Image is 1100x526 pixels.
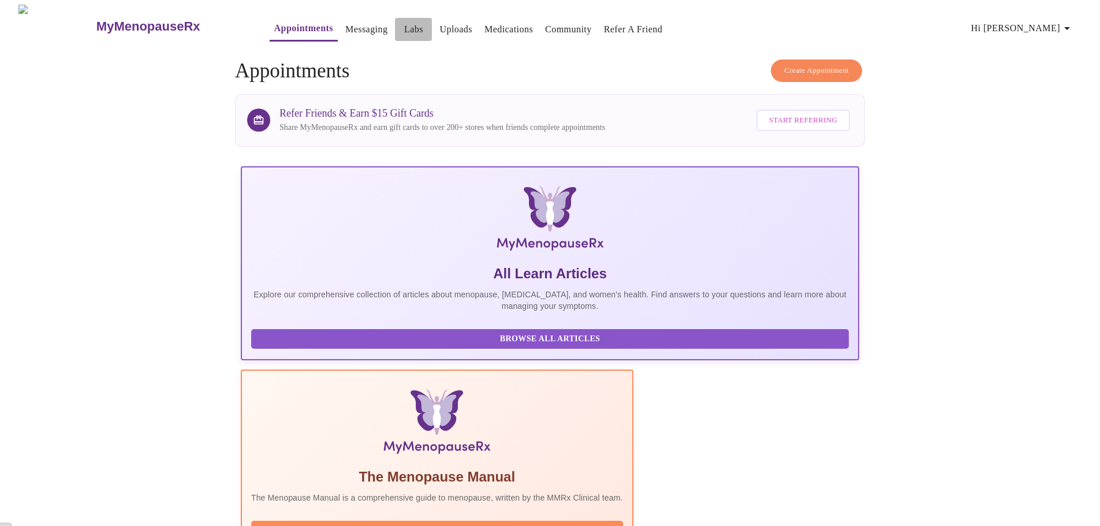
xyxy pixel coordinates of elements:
h3: MyMenopauseRx [96,19,200,34]
button: Create Appointment [771,59,862,82]
img: MyMenopauseRx Logo [344,186,756,255]
a: Appointments [274,20,333,36]
span: Start Referring [769,114,837,127]
p: Share MyMenopauseRx and earn gift cards to over 200+ stores when friends complete appointments [279,122,605,133]
span: Create Appointment [784,64,849,77]
a: Messaging [345,21,387,38]
button: Browse All Articles [251,329,849,349]
button: Start Referring [756,110,850,131]
span: Hi [PERSON_NAME] [971,20,1074,36]
a: MyMenopauseRx [95,6,246,47]
img: Menopause Manual [310,389,564,458]
p: Explore our comprehensive collection of articles about menopause, [MEDICAL_DATA], and women's hea... [251,289,849,312]
img: MyMenopauseRx Logo [18,5,95,48]
h4: Appointments [235,59,865,83]
p: The Menopause Manual is a comprehensive guide to menopause, written by the MMRx Clinical team. [251,492,623,503]
button: Refer a Friend [599,18,668,41]
button: Medications [480,18,538,41]
a: Refer a Friend [604,21,663,38]
h5: The Menopause Manual [251,468,623,486]
button: Community [540,18,596,41]
button: Appointments [270,17,338,42]
button: Hi [PERSON_NAME] [967,17,1079,40]
a: Start Referring [754,104,853,137]
h3: Refer Friends & Earn $15 Gift Cards [279,107,605,120]
a: Community [545,21,592,38]
a: Labs [404,21,423,38]
a: Medications [484,21,533,38]
a: Browse All Articles [251,333,852,343]
button: Uploads [435,18,477,41]
span: Browse All Articles [263,332,837,346]
h5: All Learn Articles [251,264,849,283]
a: Uploads [439,21,472,38]
button: Labs [395,18,432,41]
button: Messaging [341,18,392,41]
